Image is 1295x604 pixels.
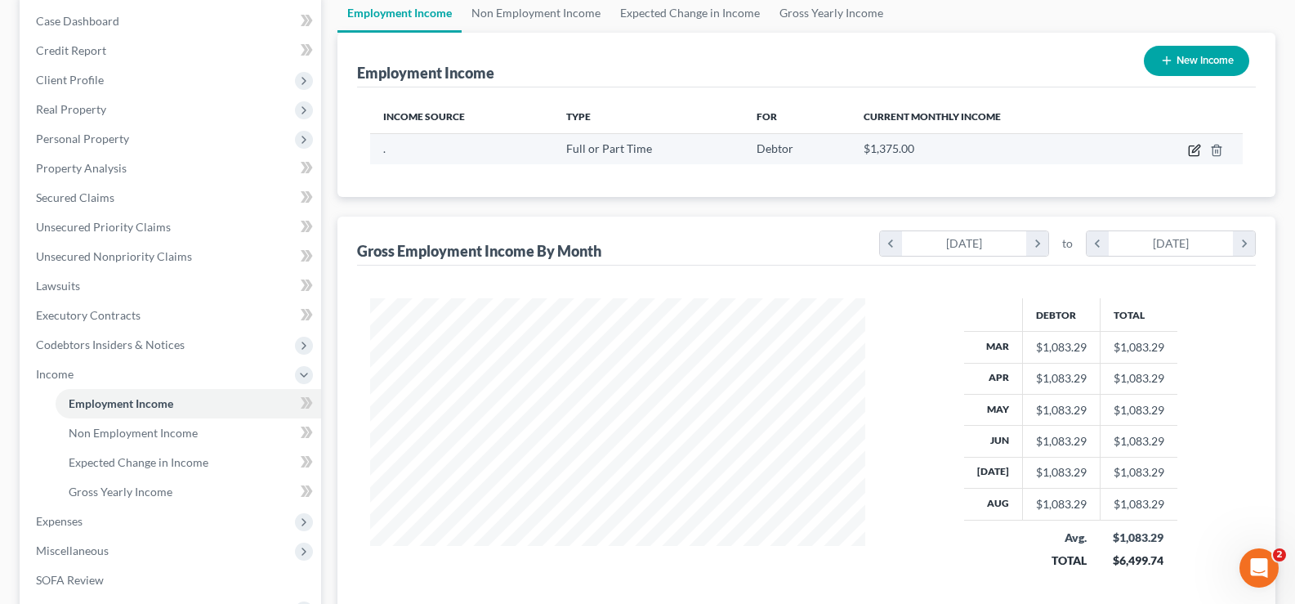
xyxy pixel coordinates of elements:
a: SOFA Review [23,566,321,595]
a: Unsecured Nonpriority Claims [23,242,321,271]
a: Employment Income [56,389,321,418]
th: [DATE] [964,457,1023,488]
span: Real Property [36,102,106,116]
th: Mar [964,332,1023,363]
div: $1,083.29 [1113,530,1164,546]
span: Expected Change in Income [69,455,208,469]
div: Avg. [1035,530,1087,546]
button: New Income [1144,46,1249,76]
a: Case Dashboard [23,7,321,36]
i: chevron_right [1233,231,1255,256]
span: Miscellaneous [36,544,109,557]
iframe: Intercom live chat [1239,548,1279,588]
span: Client Profile [36,73,104,87]
div: $1,083.29 [1036,339,1087,356]
span: For [757,110,777,123]
a: Non Employment Income [56,418,321,448]
span: Type [566,110,591,123]
span: Debtor [757,141,793,155]
th: Apr [964,363,1023,394]
th: Debtor [1022,298,1100,331]
span: $1,375.00 [864,141,914,155]
span: Income Source [383,110,465,123]
td: $1,083.29 [1100,426,1177,457]
td: $1,083.29 [1100,457,1177,488]
span: Codebtors Insiders & Notices [36,338,185,351]
div: $1,083.29 [1036,433,1087,450]
a: Gross Yearly Income [56,477,321,507]
span: 2 [1273,548,1286,561]
div: [DATE] [1109,231,1234,256]
div: $6,499.74 [1113,553,1164,569]
a: Property Analysis [23,154,321,183]
a: Secured Claims [23,183,321,213]
span: SOFA Review [36,573,104,587]
span: Credit Report [36,43,106,57]
a: Unsecured Priority Claims [23,213,321,242]
a: Lawsuits [23,271,321,301]
div: $1,083.29 [1036,370,1087,387]
div: $1,083.29 [1036,464,1087,481]
div: $1,083.29 [1036,496,1087,512]
div: TOTAL [1035,553,1087,569]
span: Property Analysis [36,161,127,175]
div: $1,083.29 [1036,402,1087,418]
th: Total [1100,298,1177,331]
span: Full or Part Time [566,141,652,155]
th: Jun [964,426,1023,457]
span: Non Employment Income [69,426,198,440]
span: Income [36,367,74,381]
td: $1,083.29 [1100,394,1177,425]
div: Employment Income [357,63,494,83]
span: Lawsuits [36,279,80,293]
th: May [964,394,1023,425]
span: Secured Claims [36,190,114,204]
span: . [383,141,386,155]
a: Expected Change in Income [56,448,321,477]
span: Employment Income [69,396,173,410]
span: to [1062,235,1073,252]
td: $1,083.29 [1100,363,1177,394]
div: [DATE] [902,231,1027,256]
span: Gross Yearly Income [69,485,172,499]
span: Personal Property [36,132,129,145]
span: Unsecured Priority Claims [36,220,171,234]
td: $1,083.29 [1100,332,1177,363]
i: chevron_left [880,231,902,256]
th: Aug [964,489,1023,520]
span: Expenses [36,514,83,528]
a: Credit Report [23,36,321,65]
i: chevron_left [1087,231,1109,256]
span: Current Monthly Income [864,110,1001,123]
span: Unsecured Nonpriority Claims [36,249,192,263]
div: Gross Employment Income By Month [357,241,601,261]
span: Case Dashboard [36,14,119,28]
a: Executory Contracts [23,301,321,330]
i: chevron_right [1026,231,1048,256]
td: $1,083.29 [1100,489,1177,520]
span: Executory Contracts [36,308,141,322]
